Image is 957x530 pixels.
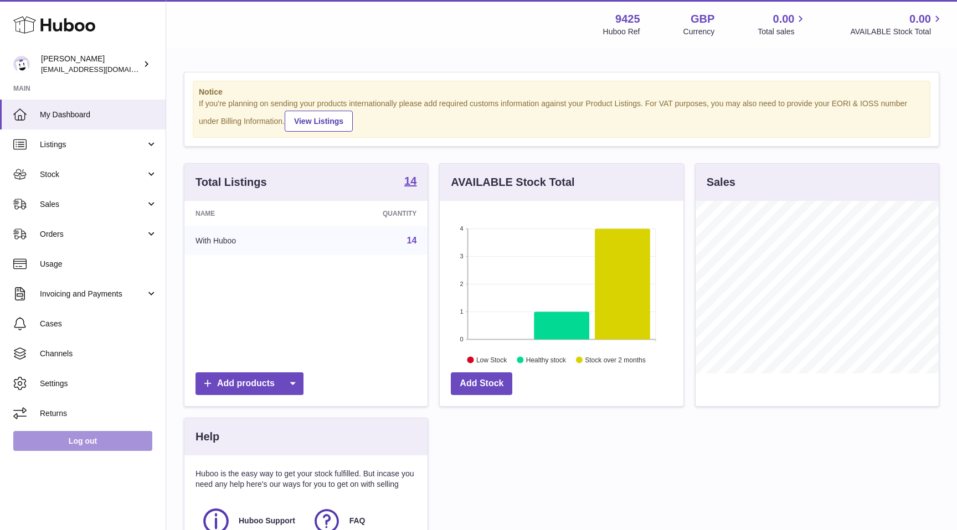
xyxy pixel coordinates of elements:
[40,259,157,269] span: Usage
[460,280,464,287] text: 2
[40,199,146,210] span: Sales
[603,27,640,37] div: Huboo Ref
[199,98,924,132] div: If you're planning on sending your products internationally please add required customs informati...
[40,169,146,180] span: Stock
[773,12,795,27] span: 0.00
[758,12,807,37] a: 0.00 Total sales
[195,469,416,490] p: Huboo is the easy way to get your stock fulfilled. But incase you need any help here's our ways f...
[195,429,219,444] h3: Help
[41,54,141,75] div: [PERSON_NAME]
[41,65,163,74] span: [EMAIL_ADDRESS][DOMAIN_NAME]
[40,289,146,299] span: Invoicing and Payments
[460,253,464,259] text: 3
[13,56,30,72] img: Huboo@cbdmd.com
[40,110,157,120] span: My Dashboard
[683,27,715,37] div: Currency
[195,175,267,190] h3: Total Listings
[585,356,646,363] text: Stock over 2 months
[40,378,157,389] span: Settings
[40,229,146,240] span: Orders
[451,175,574,190] h3: AVAILABLE Stock Total
[451,372,512,395] a: Add Stock
[199,87,924,97] strong: Notice
[40,319,157,329] span: Cases
[850,27,944,37] span: AVAILABLE Stock Total
[313,201,428,226] th: Quantity
[460,336,464,342] text: 0
[184,226,313,255] td: With Huboo
[195,372,303,395] a: Add products
[850,12,944,37] a: 0.00 AVAILABLE Stock Total
[239,516,295,526] span: Huboo Support
[758,27,807,37] span: Total sales
[407,236,417,245] a: 14
[909,12,931,27] span: 0.00
[476,356,507,363] text: Low Stock
[526,356,567,363] text: Healthy stock
[460,308,464,315] text: 1
[404,175,416,186] strong: 14
[404,175,416,189] a: 14
[40,349,157,359] span: Channels
[691,12,714,27] strong: GBP
[285,111,353,132] a: View Listings
[615,12,640,27] strong: 9425
[184,201,313,226] th: Name
[349,516,366,526] span: FAQ
[707,175,735,190] h3: Sales
[460,225,464,232] text: 4
[40,408,157,419] span: Returns
[13,431,152,451] a: Log out
[40,139,146,150] span: Listings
